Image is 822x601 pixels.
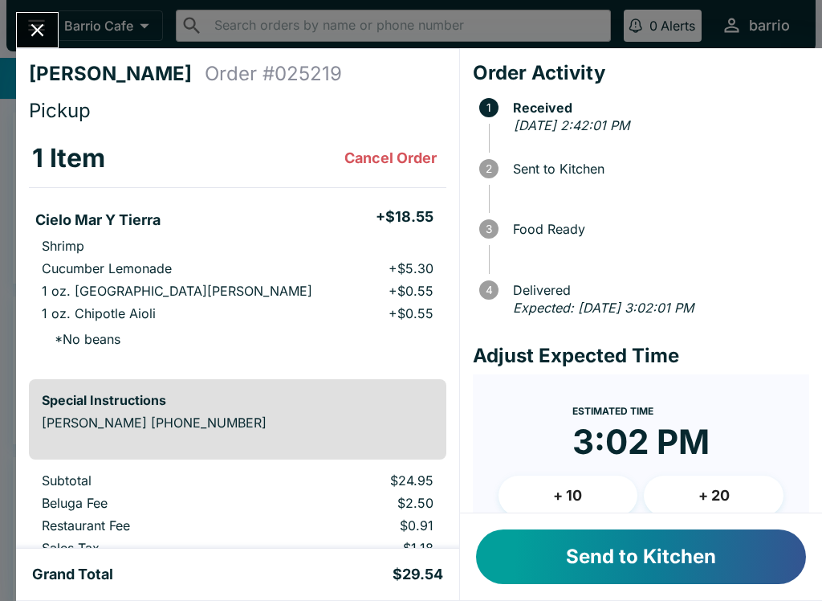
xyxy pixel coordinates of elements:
span: Received [505,100,809,115]
table: orders table [29,129,446,366]
p: $24.95 [277,472,433,489]
span: Pickup [29,99,91,122]
text: 4 [485,284,492,296]
p: Beluga Fee [42,495,251,511]
time: 3:02 PM [572,421,710,463]
p: Restaurant Fee [42,517,251,534]
em: Expected: [DATE] 3:02:01 PM [513,300,694,316]
text: 3 [486,223,492,235]
p: $0.91 [277,517,433,534]
p: Shrimp [42,238,84,254]
h4: Order Activity [473,61,809,85]
text: 1 [486,101,491,114]
p: + $0.55 [389,305,433,321]
span: Food Ready [505,222,809,236]
text: 2 [486,162,492,175]
button: Close [17,13,58,47]
button: + 20 [644,476,783,516]
span: Estimated Time [572,405,653,417]
p: Sales Tax [42,540,251,556]
h5: $29.54 [393,565,443,584]
p: $1.18 [277,540,433,556]
p: Subtotal [42,472,251,489]
p: + $0.55 [389,283,433,299]
h4: Order # 025219 [205,62,342,86]
table: orders table [29,472,446,562]
p: * No beans [42,331,120,347]
span: Delivered [505,283,809,297]
h4: [PERSON_NAME] [29,62,205,86]
p: [PERSON_NAME] [PHONE_NUMBER] [42,415,433,431]
p: + $5.30 [389,260,433,276]
button: Send to Kitchen [476,529,806,584]
em: [DATE] 2:42:01 PM [514,117,629,133]
h3: 1 Item [32,142,105,174]
h5: + $18.55 [376,207,433,227]
p: 1 oz. [GEOGRAPHIC_DATA][PERSON_NAME] [42,283,312,299]
p: Cucumber Lemonade [42,260,172,276]
button: Cancel Order [338,142,443,174]
h5: Cielo Mar Y Tierra [35,211,161,230]
p: $2.50 [277,495,433,511]
span: Sent to Kitchen [505,161,809,176]
h4: Adjust Expected Time [473,344,809,368]
h5: Grand Total [32,565,113,584]
h6: Special Instructions [42,392,433,408]
p: 1 oz. Chipotle Aioli [42,305,156,321]
button: + 10 [498,476,638,516]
